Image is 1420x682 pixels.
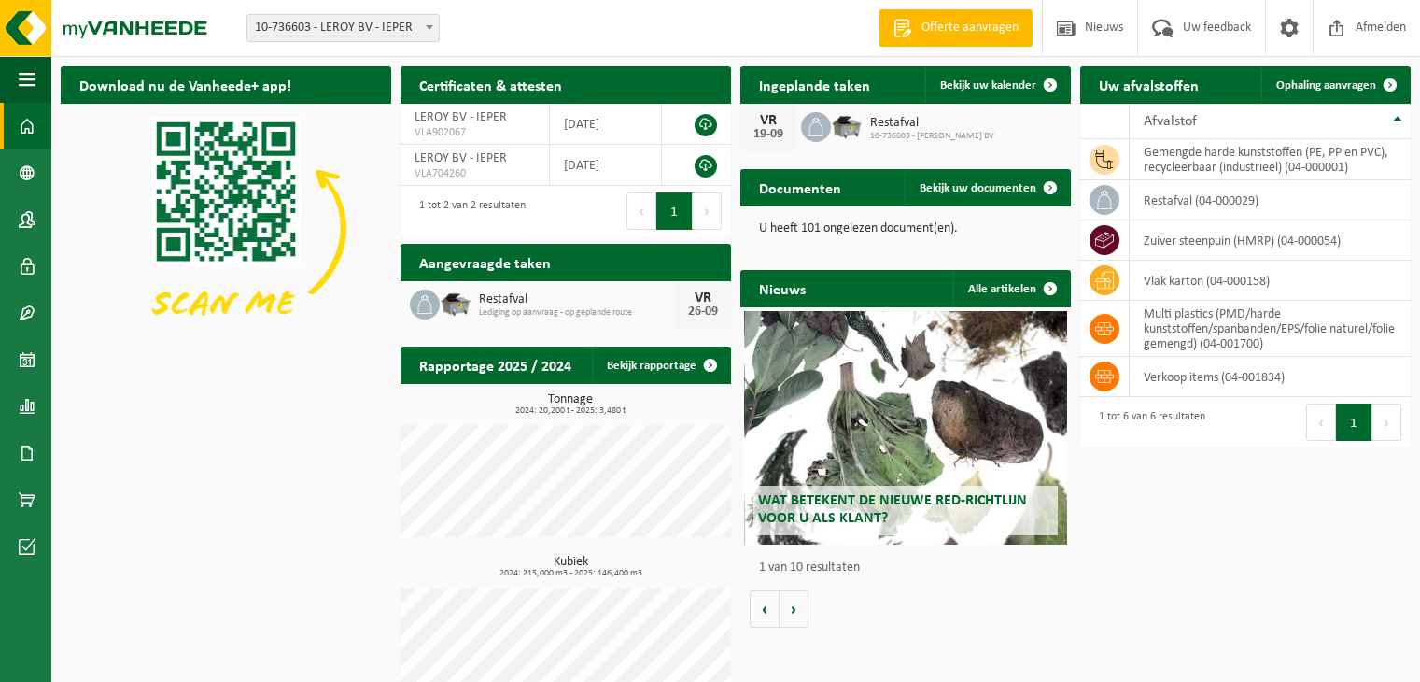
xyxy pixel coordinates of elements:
[925,66,1069,104] a: Bekijk uw kalender
[684,291,722,305] div: VR
[780,590,808,628] button: Volgende
[684,305,722,319] div: 26-09
[401,347,590,383] h2: Rapportage 2025 / 2024
[401,244,569,280] h2: Aangevraagde taken
[246,14,440,42] span: 10-736603 - LEROY BV - IEPER
[1261,66,1409,104] a: Ophaling aanvragen
[410,556,731,578] h3: Kubiek
[550,145,662,186] td: [DATE]
[440,287,471,319] img: WB-5000-GAL-GY-01
[479,292,675,307] span: Restafval
[740,169,860,206] h2: Documenten
[1130,139,1411,180] td: gemengde harde kunststoffen (PE, PP en PVC), recycleerbaar (industrieel) (04-000001)
[626,192,656,230] button: Previous
[401,66,581,103] h2: Certificaten & attesten
[415,110,507,124] span: LEROY BV - IEPER
[415,125,535,140] span: VLA902067
[759,561,1061,575] p: 1 van 10 resultaten
[592,347,729,384] a: Bekijk rapportage
[693,192,722,230] button: Next
[656,192,693,230] button: 1
[410,569,731,578] span: 2024: 215,000 m3 - 2025: 146,400 m3
[750,128,787,141] div: 19-09
[1306,404,1336,441] button: Previous
[750,113,787,128] div: VR
[247,15,439,41] span: 10-736603 - LEROY BV - IEPER
[940,79,1036,92] span: Bekijk uw kalender
[917,19,1023,37] span: Offerte aanvragen
[415,151,507,165] span: LEROY BV - IEPER
[750,590,780,628] button: Vorige
[550,104,662,145] td: [DATE]
[870,131,994,142] span: 10-736603 - [PERSON_NAME] BV
[744,311,1068,545] a: Wat betekent de nieuwe RED-richtlijn voor u als klant?
[61,66,310,103] h2: Download nu de Vanheede+ app!
[831,109,863,141] img: WB-5000-GAL-GY-01
[1130,357,1411,397] td: verkoop items (04-001834)
[1130,261,1411,301] td: vlak karton (04-000158)
[479,307,675,319] span: Lediging op aanvraag - op geplande route
[1130,220,1411,261] td: zuiver steenpuin (HMRP) (04-000054)
[410,406,731,416] span: 2024: 20,200 t - 2025: 3,480 t
[1080,66,1217,103] h2: Uw afvalstoffen
[879,9,1033,47] a: Offerte aanvragen
[758,493,1027,526] span: Wat betekent de nieuwe RED-richtlijn voor u als klant?
[1130,301,1411,357] td: multi plastics (PMD/harde kunststoffen/spanbanden/EPS/folie naturel/folie gemengd) (04-001700)
[920,182,1036,194] span: Bekijk uw documenten
[1336,404,1372,441] button: 1
[905,169,1069,206] a: Bekijk uw documenten
[1130,180,1411,220] td: restafval (04-000029)
[410,393,731,416] h3: Tonnage
[1144,114,1197,129] span: Afvalstof
[740,270,824,306] h2: Nieuws
[953,270,1069,307] a: Alle artikelen
[759,222,1052,235] p: U heeft 101 ongelezen document(en).
[1276,79,1376,92] span: Ophaling aanvragen
[61,104,391,352] img: Download de VHEPlus App
[1372,404,1401,441] button: Next
[740,66,889,103] h2: Ingeplande taken
[410,191,526,232] div: 1 tot 2 van 2 resultaten
[1090,402,1205,443] div: 1 tot 6 van 6 resultaten
[870,116,994,131] span: Restafval
[415,166,535,181] span: VLA704260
